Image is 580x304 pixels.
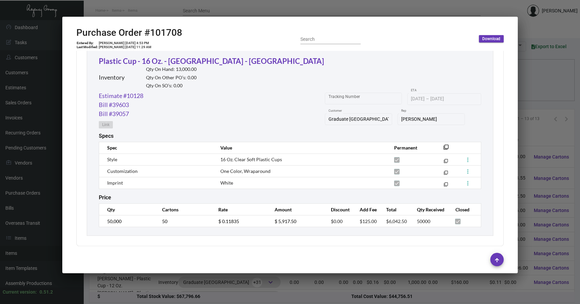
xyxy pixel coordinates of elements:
[220,168,271,174] span: One Color, Wraparound
[99,57,324,66] a: Plastic Cup - 16 Oz. - [GEOGRAPHIC_DATA] - [GEOGRAPHIC_DATA]
[386,218,407,224] span: $6,042.50
[99,91,143,100] a: Estimate #10128
[146,67,197,72] h2: Qty On Hand: 13,000.00
[444,172,448,176] mat-icon: filter_none
[353,204,380,215] th: Add Fee
[220,157,282,162] span: 16 Oz. Clear Soft Plastic Cups
[99,204,155,215] th: Qty
[331,218,343,224] span: $0.00
[99,100,129,109] a: Bill #39603
[76,45,98,49] td: Last Modified:
[443,146,449,152] mat-icon: filter_none
[268,204,324,215] th: Amount
[76,27,182,38] h2: Purchase Order #101708
[214,142,387,154] th: Value
[99,133,114,139] h2: Specs
[387,142,433,154] th: Permanent
[212,204,268,215] th: Rate
[448,204,481,215] th: Closed
[444,184,448,188] mat-icon: filter_none
[107,180,123,186] span: Imprint
[107,168,138,174] span: Customization
[102,122,110,128] span: Link
[324,204,353,215] th: Discount
[379,204,410,215] th: Total
[426,96,429,102] span: –
[220,180,233,186] span: White
[155,204,212,215] th: Cartons
[76,41,98,45] td: Entered By:
[430,96,462,102] input: End date
[3,289,37,296] div: Current version:
[411,96,425,102] input: Start date
[99,121,113,128] button: Link
[98,45,152,49] td: [PERSON_NAME] [DATE] 11:29 AM
[360,218,377,224] span: $125.00
[444,160,448,165] mat-icon: filter_none
[99,142,214,154] th: Spec
[417,218,430,224] span: 50000
[146,83,197,89] h2: Qty On SO’s: 0.00
[410,204,448,215] th: Qty Received
[482,36,500,42] span: Download
[99,74,125,81] h2: Inventory
[99,109,129,118] a: Bill #39057
[107,157,117,162] span: Style
[146,75,197,81] h2: Qty On Other PO’s: 0.00
[99,194,111,201] h2: Price
[479,35,504,42] button: Download
[40,289,53,296] div: 0.51.2
[98,41,152,45] td: [PERSON_NAME] [DATE] 4:53 PM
